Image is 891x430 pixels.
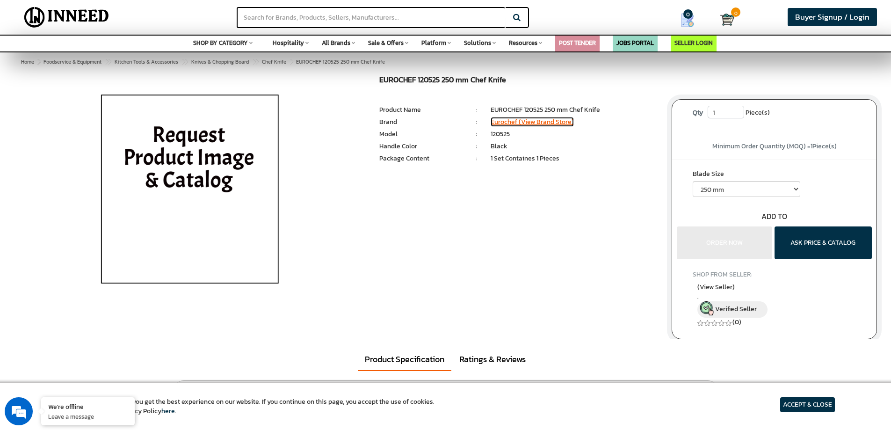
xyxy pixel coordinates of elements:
a: Chef Knife [260,56,288,67]
span: , [697,293,851,301]
a: (0) [732,317,741,327]
span: Verified Seller [715,304,757,314]
a: my Quotes 0 [662,9,720,31]
li: : [463,130,491,139]
span: > [37,58,40,66]
a: JOBS PORTAL [616,38,654,47]
li: EUROCHEF 120525 250 mm Chef Knife [491,105,658,115]
li: : [463,154,491,163]
span: EUROCHEF 120525 250 mm Chef Knife [42,58,385,66]
span: > [181,56,186,67]
textarea: Type your message and click 'Submit' [5,255,178,288]
div: Minimize live chat window [153,5,176,27]
span: Buyer Signup / Login [795,11,869,23]
h4: SHOP FROM SELLER: [693,271,856,278]
button: ASK PRICE & CATALOG [775,226,872,259]
span: Minimum Order Quantity (MOQ) = Piece(s) [712,141,837,151]
li: Model [379,130,463,139]
a: (View Seller) , Verified Seller [697,282,851,318]
li: Brand [379,117,463,127]
span: Piece(s) [746,106,770,120]
li: Handle Color [379,142,463,151]
li: : [463,142,491,151]
span: SHOP BY CATEGORY [193,38,248,47]
label: Qty [688,106,708,120]
span: Resources [509,38,537,47]
a: Knives & Chopping Board [189,56,251,67]
a: Product Specification [358,349,451,371]
span: Hospitality [273,38,304,47]
a: Cart 0 [720,9,729,30]
a: Foodservice & Equipment [42,56,103,67]
span: > [290,56,294,67]
p: Leave a message [48,412,128,421]
span: All Brands [322,38,350,47]
div: ADD TO [672,211,877,222]
article: ACCEPT & CLOSE [780,397,835,412]
h1: EUROCHEF 120525 250 mm Chef Knife [379,76,658,87]
div: We're offline [48,402,128,411]
li: Product Name [379,105,463,115]
li: : [463,105,491,115]
a: Eurochef (View Brand Store) [491,117,574,127]
span: Sale & Offers [368,38,404,47]
a: Buyer Signup / Login [788,8,877,26]
img: Show My Quotes [681,13,695,27]
span: Solutions [464,38,491,47]
a: POST TENDER [559,38,596,47]
li: Black [491,142,658,151]
li: 120525 [491,130,658,139]
img: inneed-verified-seller-icon.png [700,301,714,315]
article: We use cookies to ensure you get the best experience on our website. If you continue on this page... [56,397,435,416]
a: SELLER LOGIN [674,38,713,47]
a: here [161,406,175,416]
img: Cart [720,13,734,27]
input: Search for Brands, Products, Sellers, Manufacturers... [237,7,505,28]
span: Chef Knife [262,58,286,66]
div: Leave a message [49,52,157,65]
label: Blade Size [693,169,856,181]
img: salesiqlogo_leal7QplfZFryJ6FIlVepeu7OftD7mt8q6exU6-34PB8prfIgodN67KcxXM9Y7JQ_.png [65,246,71,251]
span: (View Seller) [697,282,735,292]
span: 0 [731,7,740,17]
span: > [252,56,257,67]
img: Inneed.Market [16,6,117,29]
img: EUROCHEF 120525 250 mm Chef Knife [80,76,299,310]
li: : [463,117,491,127]
span: 0 [683,9,693,19]
li: Package Content [379,154,463,163]
span: We are offline. Please leave us a message. [20,118,163,212]
span: Kitchen Tools & Accessories [115,58,178,66]
a: Ratings & Reviews [452,349,533,370]
a: Kitchen Tools & Accessories [113,56,180,67]
span: Platform [421,38,446,47]
em: Submit [137,288,170,301]
span: Knives & Chopping Board [191,58,249,66]
img: logo_Zg8I0qSkbAqR2WFHt3p6CTuqpyXMFPubPcD2OT02zFN43Cy9FUNNG3NEPhM_Q1qe_.png [16,56,39,61]
span: > [105,56,109,67]
a: Home [19,56,36,67]
span: 1 [811,141,812,151]
span: Foodservice & Equipment [43,58,101,66]
li: 1 Set Containes 1 Pieces [491,154,658,163]
em: Driven by SalesIQ [73,245,119,252]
